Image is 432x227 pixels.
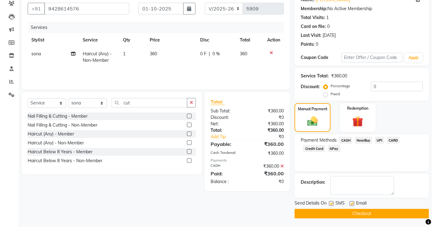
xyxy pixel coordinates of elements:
div: Last Visit: [301,32,321,39]
img: _cash.svg [304,115,321,127]
th: Action [264,33,284,47]
div: CASH [206,163,247,170]
th: Service [79,33,119,47]
div: Haircut Below 8 Years - Non-Member [28,158,102,164]
div: 0 [316,41,318,48]
span: 360 [240,51,247,57]
label: Percentage [331,83,350,89]
span: NearBuy [355,137,372,144]
span: 0 % [212,51,220,57]
span: 1 [123,51,125,57]
span: Send Details On [295,200,327,208]
button: Apply [405,53,422,62]
span: 0 F [200,51,206,57]
div: Sub Total: [206,108,247,114]
div: Haircut (Any) - Member [28,131,74,137]
div: Cash Tendered: [206,150,247,157]
div: Services [28,22,288,33]
div: ₹360.00 [247,121,288,127]
div: Card on file: [301,23,326,30]
button: Checkout [295,209,429,218]
div: Coupon Code [301,54,341,61]
span: Haircut (Any) - Non-Member [83,51,112,63]
label: Fixed [331,91,340,97]
div: ₹360.00 [247,140,288,148]
input: Search by Name/Mobile/Email/Code [44,3,129,14]
span: CARD [387,137,400,144]
div: Nail Filling & Cutting - Non-Member [28,122,97,128]
span: Email [356,200,367,208]
span: SMS [335,200,345,208]
input: Enter Offer / Coupon Code [342,53,402,62]
div: Balance : [206,178,247,185]
div: 1 [326,14,329,21]
div: ₹0 [247,178,288,185]
div: Haircut Below 8 Years - Member [28,149,93,155]
th: Disc [196,33,236,47]
span: sona [31,51,41,57]
div: No Active Membership [301,6,423,12]
span: Credit Card [303,145,325,152]
span: 360 [150,51,157,57]
div: Paid: [206,170,247,177]
div: ₹360.00 [247,163,288,170]
div: ₹360.00 [247,108,288,114]
div: ₹360.00 [247,170,288,177]
div: ₹360.00 [247,150,288,157]
div: Payments [211,158,284,163]
span: UPI [375,137,384,144]
div: Service Total: [301,73,329,79]
div: Net: [206,121,247,127]
div: Payable: [206,140,247,148]
th: Stylist [28,33,79,47]
div: Haircut (Any) - Non-Member [28,140,84,146]
div: 0 [327,23,330,30]
span: | [209,51,210,57]
img: _gift.svg [349,115,367,128]
div: Discount: [301,84,320,90]
th: Price [146,33,196,47]
th: Total [236,33,264,47]
div: ₹360.00 [331,73,347,79]
label: Manual Payment [298,106,327,112]
input: Search or Scan [112,98,187,108]
div: [DATE] [323,32,336,39]
span: GPay [328,145,340,152]
div: Total: [206,127,247,134]
th: Qty [119,33,146,47]
div: Total Visits: [301,14,325,21]
div: Points: [301,41,315,48]
span: Payment Methods [301,137,337,143]
button: +91 [28,3,45,14]
div: Membership: [301,6,327,12]
div: Discount: [206,114,247,121]
label: Redemption [347,106,368,111]
span: Total [211,99,225,105]
div: Nail Filling & Cutting - Member [28,113,88,119]
div: ₹0 [247,114,288,121]
span: CASH [339,137,352,144]
a: Add Tip [206,134,254,140]
div: ₹360.00 [247,127,288,134]
div: ₹0 [254,134,289,140]
div: Description: [301,179,325,186]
